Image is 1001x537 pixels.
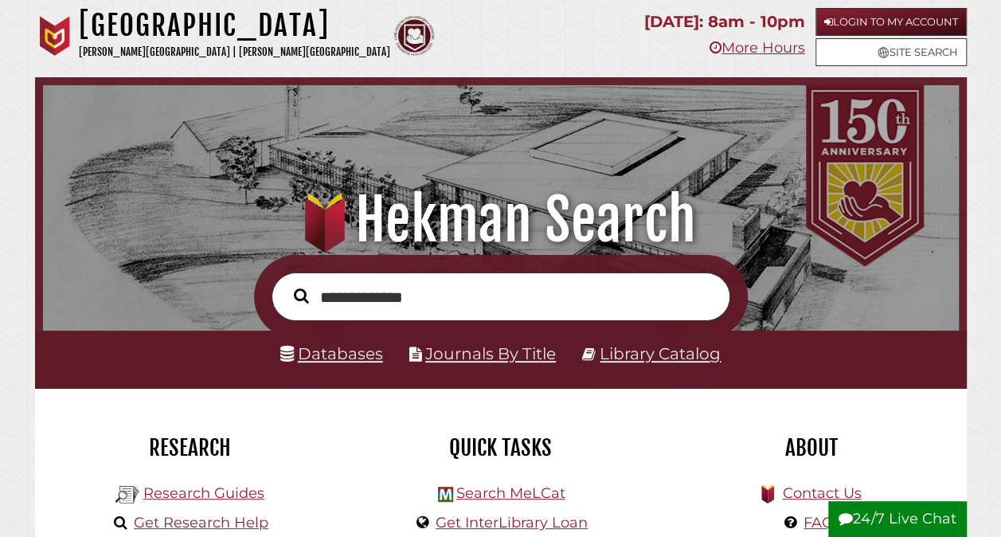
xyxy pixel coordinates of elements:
a: Login to My Account [815,8,967,36]
img: Hekman Library Logo [115,483,139,507]
a: Databases [280,344,383,363]
h2: Quick Tasks [358,434,644,461]
a: Search MeLCat [456,484,565,502]
a: Get InterLibrary Loan [436,514,588,531]
a: Research Guides [143,484,264,502]
p: [DATE]: 8am - 10pm [644,8,805,36]
p: [PERSON_NAME][GEOGRAPHIC_DATA] | [PERSON_NAME][GEOGRAPHIC_DATA] [79,43,390,61]
img: Hekman Library Logo [438,487,453,502]
h1: [GEOGRAPHIC_DATA] [79,8,390,43]
a: Get Research Help [134,514,268,531]
a: Site Search [815,38,967,66]
h2: About [668,434,955,461]
h2: Research [47,434,334,461]
img: Calvin Theological Seminary [394,16,434,56]
a: Journals By Title [425,344,556,363]
a: Library Catalog [600,344,721,363]
i: Search [294,288,309,304]
button: Search [286,284,317,308]
a: More Hours [710,39,805,57]
a: Contact Us [782,484,861,502]
img: Calvin University [35,16,75,56]
h1: Hekman Search [57,185,943,255]
a: FAQs [804,514,841,531]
